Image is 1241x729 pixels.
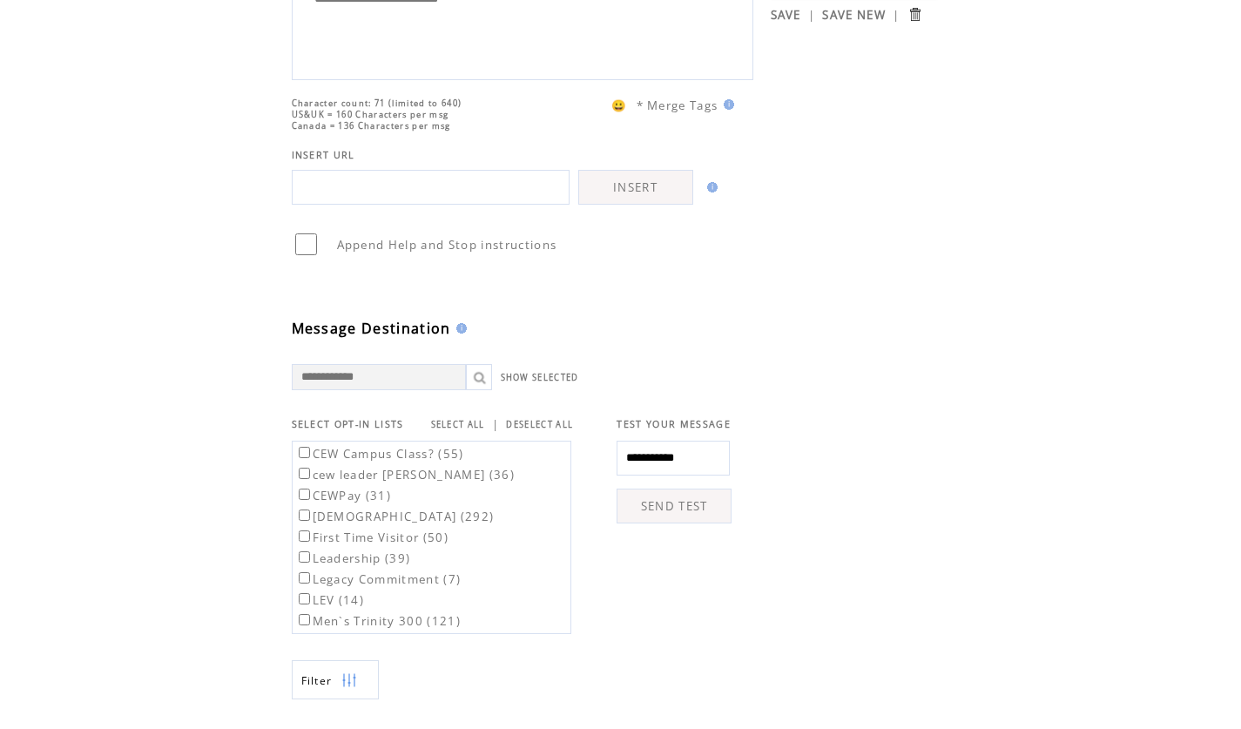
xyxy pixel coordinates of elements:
[292,149,355,161] span: INSERT URL
[299,489,310,500] input: CEWPay (31)
[292,98,462,109] span: Character count: 71 (limited to 640)
[501,372,579,383] a: SHOW SELECTED
[506,419,573,430] a: DESELECT ALL
[617,489,732,523] a: SEND TEST
[295,550,411,566] label: Leadership (39)
[431,419,485,430] a: SELECT ALL
[492,416,499,432] span: |
[893,7,900,23] span: |
[299,447,310,458] input: CEW Campus Class? (55)
[341,661,357,700] img: filters.png
[451,323,467,334] img: help.gif
[299,551,310,563] input: Leadership (39)
[295,592,365,608] label: LEV (14)
[907,6,923,23] input: Submit
[299,468,310,479] input: cew leader [PERSON_NAME] (36)
[292,418,404,430] span: SELECT OPT-IN LISTS
[295,509,495,524] label: [DEMOGRAPHIC_DATA] (292)
[295,446,464,462] label: CEW Campus Class? (55)
[299,510,310,521] input: [DEMOGRAPHIC_DATA] (292)
[337,237,557,253] span: Append Help and Stop instructions
[299,593,310,604] input: LEV (14)
[617,418,731,430] span: TEST YOUR MESSAGE
[292,120,451,132] span: Canada = 136 Characters per msg
[718,99,734,110] img: help.gif
[295,530,449,545] label: First Time Visitor (50)
[299,572,310,584] input: Legacy Commitment (7)
[301,673,333,688] span: Show filters
[295,467,516,483] label: cew leader [PERSON_NAME] (36)
[299,530,310,542] input: First Time Visitor (50)
[702,182,718,192] img: help.gif
[295,613,462,629] label: Men`s Trinity 300 (121)
[299,614,310,625] input: Men`s Trinity 300 (121)
[637,98,718,113] span: * Merge Tags
[808,7,815,23] span: |
[822,7,886,23] a: SAVE NEW
[578,170,693,205] a: INSERT
[295,488,392,503] label: CEWPay (31)
[771,7,801,23] a: SAVE
[292,660,379,699] a: Filter
[295,571,462,587] label: Legacy Commitment (7)
[611,98,627,113] span: 😀
[292,109,449,120] span: US&UK = 160 Characters per msg
[292,319,451,338] span: Message Destination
